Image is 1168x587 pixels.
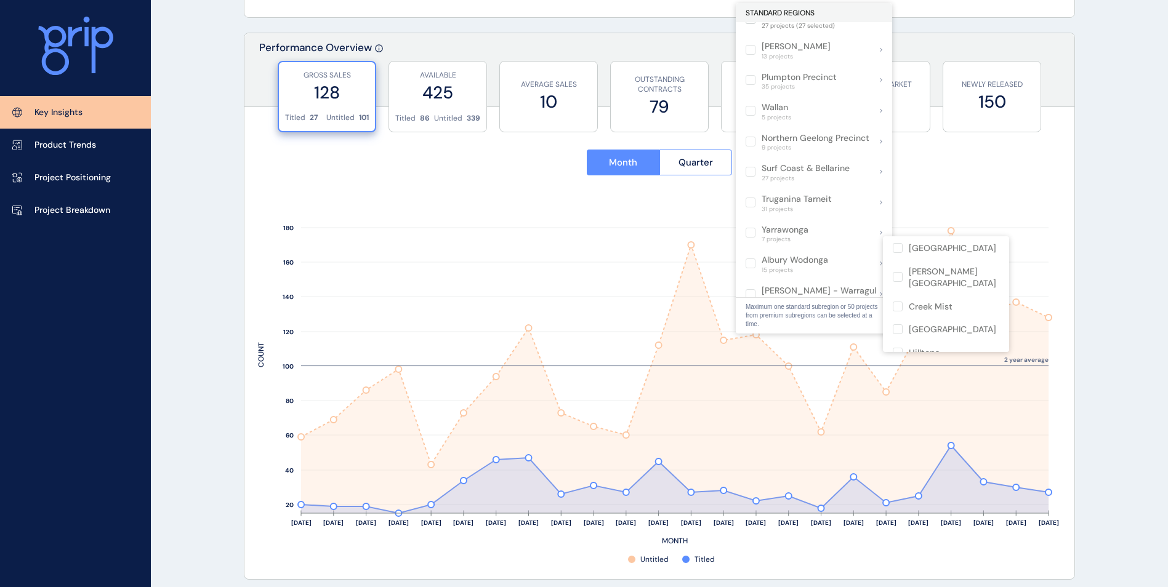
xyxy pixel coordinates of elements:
text: COUNT [256,342,266,367]
text: [DATE] [616,519,636,527]
text: 60 [286,431,294,439]
span: 13 projects [762,53,831,60]
text: [DATE] [1039,519,1059,527]
text: [DATE] [778,519,799,527]
p: [GEOGRAPHIC_DATA] [909,242,996,255]
p: [PERSON_NAME] - Warragul [762,285,876,297]
text: [DATE] [908,519,928,527]
text: [DATE] [453,519,473,527]
text: 180 [283,224,294,232]
p: Creek Mist [909,301,953,313]
label: 150 [949,90,1034,114]
span: 27 projects [762,175,850,182]
p: OUTSTANDING CONTRACTS [617,74,702,95]
p: Plumpton Precinct [762,71,837,84]
p: Truganina Tarneit [762,193,832,206]
text: [DATE] [844,519,864,527]
p: Project Positioning [34,172,111,184]
p: Northern Geelong Precinct [762,132,869,145]
p: Untitled [434,113,462,124]
text: 40 [285,466,294,474]
text: [DATE] [486,519,506,527]
span: 31 projects [762,206,832,213]
label: 425 [395,81,480,105]
text: [DATE] [1006,519,1026,527]
span: Quarter [679,156,713,169]
p: Project Breakdown [34,204,110,217]
p: Albury Wodonga [762,254,828,266]
span: 15 projects [762,266,828,274]
text: [DATE] [323,519,344,527]
text: [DATE] [291,519,312,527]
span: 27 projects (27 selected) [762,22,867,30]
p: 101 [359,113,369,123]
span: 5 projects [762,114,791,121]
span: 17 projects [762,297,876,304]
p: Performance Overview [259,41,372,106]
text: 140 [283,293,294,301]
span: STANDARD REGIONS [746,8,815,18]
p: AVAILABLE [395,70,480,81]
p: Key Insights [34,106,83,119]
p: Surf Coast & Bellarine [762,162,850,175]
span: Month [609,156,637,169]
label: 128 [285,81,369,105]
text: [DATE] [681,519,701,527]
text: 2 year average [1004,356,1049,364]
text: [DATE] [811,519,831,527]
p: Wallan [762,102,791,114]
text: 120 [283,328,294,336]
p: Product Trends [34,139,96,151]
p: GROSS SALES [285,70,369,81]
button: Month [587,150,659,175]
p: Titled [285,113,305,123]
p: 86 [420,113,430,124]
p: [GEOGRAPHIC_DATA] [909,324,996,336]
text: [DATE] [941,519,961,527]
p: 339 [467,113,480,124]
p: Yarrawonga [762,224,808,236]
p: Maximum one standard subregion or 50 projects from premium subregions can be selected at a time. [746,303,882,329]
p: Titled [395,113,416,124]
p: Hilltops [909,347,940,359]
text: [DATE] [648,519,669,527]
text: [DATE] [518,519,539,527]
span: 35 projects [762,83,837,90]
text: [DATE] [389,519,409,527]
p: NET SALES [728,79,813,90]
text: [DATE] [356,519,376,527]
text: [DATE] [746,519,766,527]
label: 118 [728,90,813,114]
text: [DATE] [551,519,571,527]
label: 10 [506,90,591,114]
text: [DATE] [714,519,734,527]
p: [PERSON_NAME] [762,41,831,53]
p: Untitled [326,113,355,123]
text: 20 [286,501,294,509]
button: Quarter [659,150,733,175]
text: 160 [283,258,294,266]
text: [DATE] [876,519,896,527]
text: 100 [283,362,294,370]
text: [DATE] [584,519,604,527]
text: [DATE] [973,519,994,527]
span: 7 projects [762,236,808,243]
p: NEWLY RELEASED [949,79,1034,90]
text: 80 [286,397,294,405]
label: 79 [617,95,702,119]
text: MONTH [662,536,688,546]
p: AVERAGE SALES [506,79,591,90]
text: [DATE] [421,519,441,527]
p: [PERSON_NAME][GEOGRAPHIC_DATA] [909,266,999,290]
span: 9 projects [762,144,869,151]
p: 27 [310,113,318,123]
